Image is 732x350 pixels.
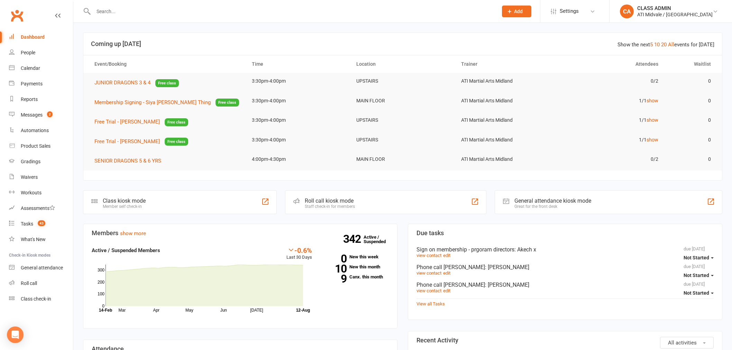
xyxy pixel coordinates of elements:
span: Add [514,9,523,14]
td: 3:30pm-4:00pm [246,132,350,148]
a: show [647,137,658,142]
div: Automations [21,128,49,133]
th: Trainer [455,55,560,73]
h3: Recent Activity [417,337,714,344]
a: General attendance kiosk mode [9,260,73,276]
span: 43 [38,220,45,226]
a: Gradings [9,154,73,169]
a: Tasks 43 [9,216,73,232]
div: Class kiosk mode [103,197,146,204]
a: Class kiosk mode [9,291,73,307]
input: Search... [91,7,493,16]
div: Assessments [21,205,55,211]
a: show more [120,230,146,237]
td: MAIN FLOOR [350,151,455,167]
strong: 0 [322,254,347,264]
td: UPSTAIRS [350,132,455,148]
span: 2 [47,111,53,117]
div: Class check-in [21,296,51,302]
td: 4:00pm-4:30pm [246,151,350,167]
a: Workouts [9,185,73,201]
strong: 10 [322,264,347,274]
div: People [21,50,35,55]
div: Workouts [21,190,42,195]
div: Messages [21,112,43,118]
div: Gradings [21,159,40,164]
div: -0.6% [286,246,312,254]
a: view contact [417,288,441,293]
span: : [PERSON_NAME] [485,264,529,270]
div: Waivers [21,174,38,180]
th: Attendees [560,55,665,73]
div: Calendar [21,65,40,71]
div: Last 30 Days [286,246,312,261]
div: Sign on membership - prgoram directors [417,246,714,253]
button: Membership Signing - Siya [PERSON_NAME] ThingFree class [94,98,239,107]
a: Reports [9,92,73,107]
span: Free class [165,138,188,146]
div: Roll call kiosk mode [305,197,355,204]
span: All activities [668,340,697,346]
td: ATI Martial Arts Midland [455,132,560,148]
a: Clubworx [8,7,26,24]
th: Waitlist [665,55,717,73]
td: 0 [665,73,717,89]
td: 0/2 [560,151,665,167]
button: Not Started [684,287,714,299]
div: Reports [21,96,38,102]
a: View all Tasks [417,301,445,306]
button: Not Started [684,251,714,264]
td: ATI Martial Arts Midland [455,112,560,128]
a: Messages 2 [9,107,73,123]
strong: 9 [322,274,347,284]
span: : [PERSON_NAME] [485,282,529,288]
td: 3:30pm-4:00pm [246,93,350,109]
a: show [647,117,658,123]
div: Phone call [PERSON_NAME] [417,282,714,288]
div: Product Sales [21,143,51,149]
a: What's New [9,232,73,247]
h3: Coming up [DATE] [91,40,714,47]
button: Add [502,6,531,17]
a: Payments [9,76,73,92]
td: 1/1 [560,132,665,148]
td: 1/1 [560,93,665,109]
td: 0 [665,151,717,167]
div: Phone call [PERSON_NAME] [417,264,714,270]
td: 0 [665,93,717,109]
span: Free Trial - [PERSON_NAME] [94,138,160,145]
div: What's New [21,237,46,242]
span: : Akech x [514,246,536,253]
span: JUNIOR DRAGONS 3 & 4 [94,80,150,86]
div: General attendance kiosk mode [514,197,591,204]
a: view contact [417,270,441,276]
a: Roll call [9,276,73,291]
div: CLASS ADMIN [637,5,713,11]
span: Membership Signing - Siya [PERSON_NAME] Thing [94,99,211,105]
a: Assessments [9,201,73,216]
span: Not Started [684,273,709,278]
h3: Due tasks [417,230,714,237]
th: Location [350,55,455,73]
span: Settings [560,3,579,19]
div: Roll call [21,280,37,286]
td: ATI Martial Arts Midland [455,93,560,109]
h3: Members [92,230,389,237]
a: 10 [654,42,660,48]
td: 1/1 [560,112,665,128]
a: view contact [417,253,441,258]
a: edit [443,270,450,276]
a: All [668,42,674,48]
a: Dashboard [9,29,73,45]
span: Free Trial - [PERSON_NAME] [94,119,160,125]
td: ATI Martial Arts Midland [455,73,560,89]
a: Waivers [9,169,73,185]
td: 3:30pm-4:00pm [246,73,350,89]
a: Product Sales [9,138,73,154]
a: edit [443,288,450,293]
span: Free class [165,118,188,126]
div: Dashboard [21,34,45,40]
div: Tasks [21,221,33,227]
div: ATI Midvale / [GEOGRAPHIC_DATA] [637,11,713,18]
td: 3:30pm-4:00pm [246,112,350,128]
